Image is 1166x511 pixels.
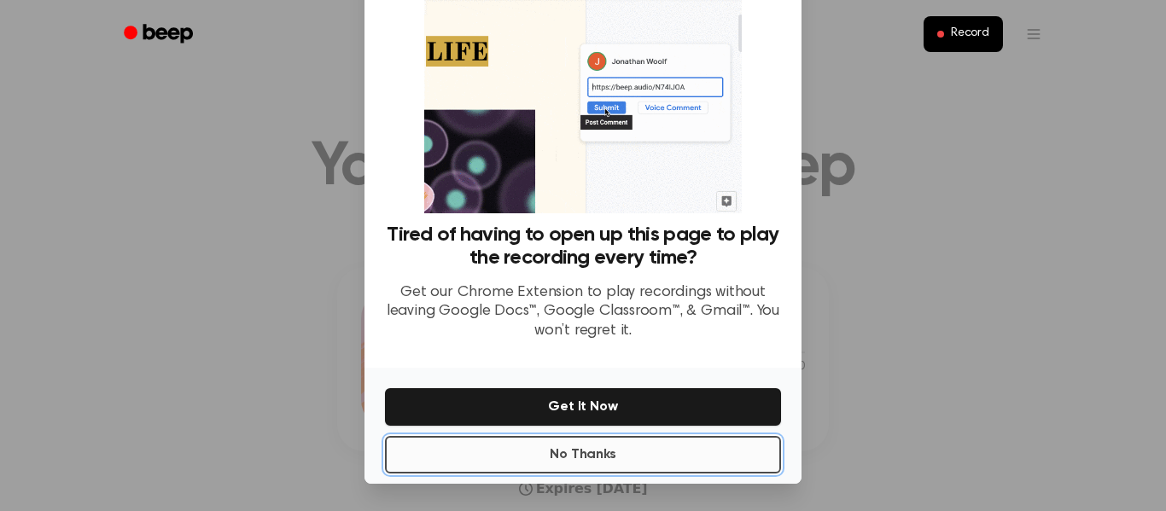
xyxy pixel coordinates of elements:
[385,224,781,270] h3: Tired of having to open up this page to play the recording every time?
[951,26,989,42] span: Record
[385,436,781,473] button: No Thanks
[112,18,208,51] a: Beep
[385,283,781,341] p: Get our Chrome Extension to play recordings without leaving Google Docs™, Google Classroom™, & Gm...
[924,16,1003,52] button: Record
[385,388,781,426] button: Get It Now
[1013,14,1054,55] button: Open menu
